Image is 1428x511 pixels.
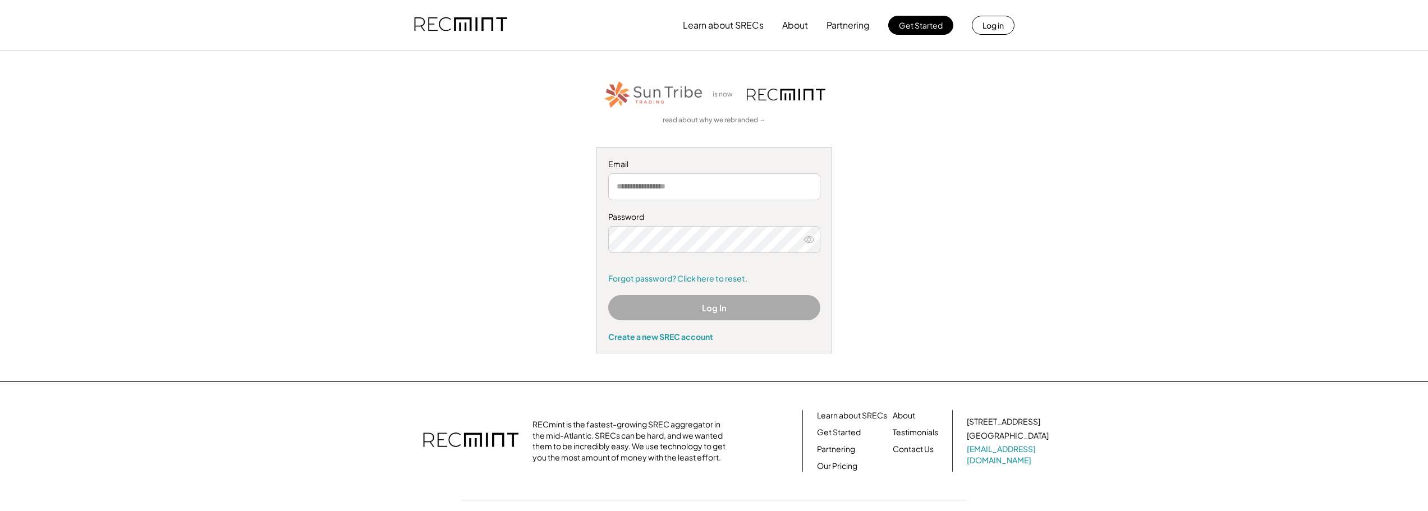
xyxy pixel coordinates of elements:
div: [GEOGRAPHIC_DATA] [967,430,1049,441]
button: Log in [972,16,1014,35]
img: STT_Horizontal_Logo%2B-%2BColor.png [603,79,704,110]
a: Contact Us [893,444,934,455]
img: recmint-logotype%403x.png [747,89,825,100]
button: Learn about SRECs [683,14,764,36]
button: Get Started [888,16,953,35]
div: [STREET_ADDRESS] [967,416,1040,427]
button: Partnering [827,14,870,36]
div: is now [710,90,741,99]
div: Password [608,211,820,223]
div: RECmint is the fastest-growing SREC aggregator in the mid-Atlantic. SRECs can be hard, and we wan... [532,419,732,463]
a: About [893,410,915,421]
a: Learn about SRECs [817,410,887,421]
a: Forgot password? Click here to reset. [608,273,820,284]
a: [EMAIL_ADDRESS][DOMAIN_NAME] [967,444,1051,466]
a: Partnering [817,444,855,455]
div: Email [608,159,820,170]
img: recmint-logotype%403x.png [423,421,518,461]
button: Log In [608,295,820,320]
a: Our Pricing [817,461,857,472]
div: Create a new SREC account [608,332,820,342]
a: Testimonials [893,427,938,438]
img: recmint-logotype%403x.png [414,6,507,44]
a: read about why we rebranded → [663,116,766,125]
a: Get Started [817,427,861,438]
button: About [782,14,808,36]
